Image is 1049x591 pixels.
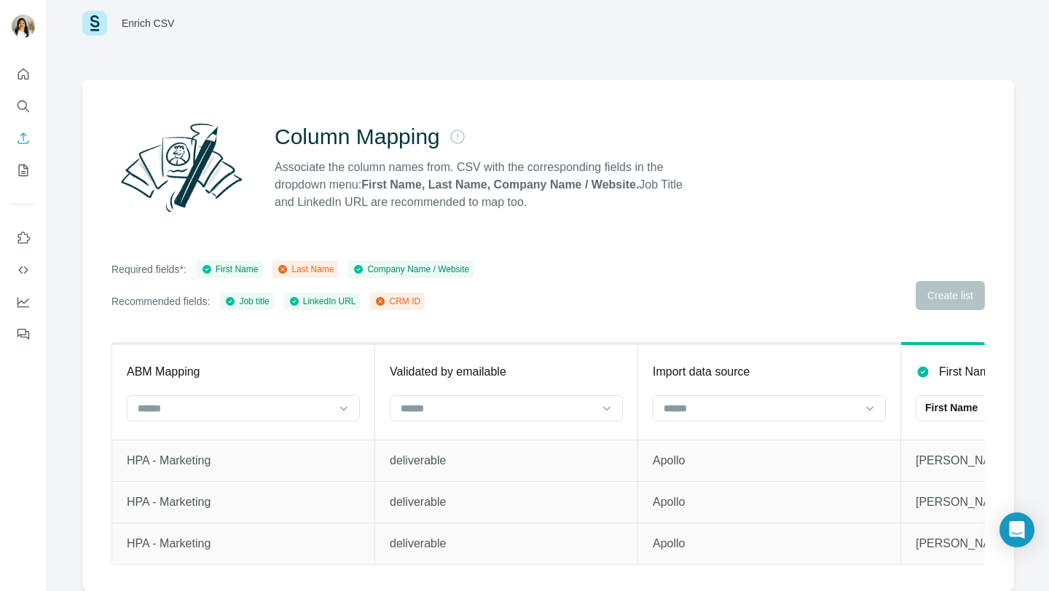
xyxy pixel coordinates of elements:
[999,512,1034,547] div: Open Intercom Messenger
[390,363,506,381] p: Validated by emailable
[353,263,469,276] div: Company Name / Website
[12,93,35,119] button: Search
[361,178,639,191] strong: First Name, Last Name, Company Name / Website.
[275,124,440,150] h2: Column Mapping
[12,15,35,38] img: Avatar
[12,289,35,315] button: Dashboard
[277,263,334,276] div: Last Name
[127,493,360,511] p: HPA - Marketing
[12,125,35,151] button: Enrich CSV
[12,257,35,283] button: Use Surfe API
[224,295,269,308] div: Job title
[390,535,623,552] p: deliverable
[12,61,35,87] button: Quick start
[288,295,356,308] div: LinkedIn URL
[111,294,210,309] p: Recommended fields:
[390,452,623,469] p: deliverable
[201,263,259,276] div: First Name
[939,363,996,381] p: First Name
[122,16,174,31] div: Enrich CSV
[12,225,35,251] button: Use Surfe on LinkedIn
[653,493,886,511] p: Apollo
[925,400,978,415] p: First Name
[82,11,107,36] img: Surfe Logo
[111,262,186,277] p: Required fields*:
[653,363,750,381] p: Import data source
[653,535,886,552] p: Apollo
[653,452,886,469] p: Apollo
[127,452,360,469] p: HPA - Marketing
[374,295,420,308] div: CRM ID
[12,321,35,347] button: Feedback
[127,363,200,381] p: ABM Mapping
[111,115,251,220] img: Surfe Illustration - Column Mapping
[127,535,360,552] p: HPA - Marketing
[275,159,696,211] p: Associate the column names from. CSV with the corresponding fields in the dropdown menu: Job Titl...
[390,493,623,511] p: deliverable
[12,157,35,183] button: My lists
